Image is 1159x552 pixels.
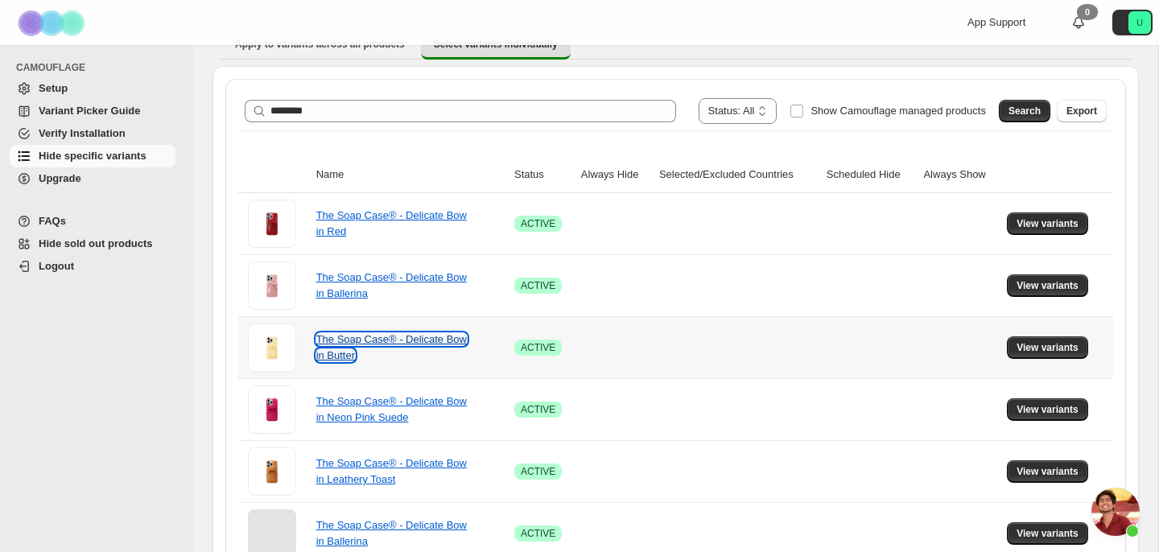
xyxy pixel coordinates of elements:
[521,279,555,292] span: ACTIVE
[1091,488,1140,536] a: Open chat
[316,395,467,423] a: The Soap Case® - Delicate Bow in Neon Pink Suede
[316,271,467,299] a: The Soap Case® - Delicate Bow in Ballerina
[999,100,1050,122] button: Search
[39,172,81,184] span: Upgrade
[1007,274,1088,297] button: View variants
[1008,105,1041,117] span: Search
[521,341,555,354] span: ACTIVE
[10,233,175,255] a: Hide sold out products
[1017,465,1079,478] span: View variants
[39,237,153,249] span: Hide sold out products
[1077,4,1098,20] div: 0
[39,150,146,162] span: Hide specific variants
[39,127,126,139] span: Verify Installation
[10,100,175,122] a: Variant Picker Guide
[509,157,576,193] th: Status
[1066,105,1097,117] span: Export
[918,157,1002,193] th: Always Show
[1128,11,1151,34] span: Avatar with initials U
[1007,522,1088,545] button: View variants
[421,31,571,60] button: Select variants individually
[810,105,986,117] span: Show Camouflage managed products
[10,145,175,167] a: Hide specific variants
[1017,217,1079,230] span: View variants
[10,77,175,100] a: Setup
[13,1,93,45] img: Camouflage
[1112,10,1153,35] button: Avatar with initials U
[39,105,140,117] span: Variant Picker Guide
[521,465,555,478] span: ACTIVE
[39,82,68,94] span: Setup
[1007,460,1088,483] button: View variants
[10,210,175,233] a: FAQs
[1007,212,1088,235] button: View variants
[1017,403,1079,416] span: View variants
[1070,14,1087,31] a: 0
[1007,398,1088,421] button: View variants
[521,403,555,416] span: ACTIVE
[316,457,467,485] a: The Soap Case® - Delicate Bow in Leathery Toast
[10,255,175,278] a: Logout
[521,527,555,540] span: ACTIVE
[316,209,467,237] a: The Soap Case® - Delicate Bow in Red
[654,157,822,193] th: Selected/Excluded Countries
[521,217,555,230] span: ACTIVE
[822,157,919,193] th: Scheduled Hide
[39,260,74,272] span: Logout
[311,157,509,193] th: Name
[39,215,66,227] span: FAQs
[16,61,182,74] span: CAMOUFLAGE
[1017,279,1079,292] span: View variants
[576,157,654,193] th: Always Hide
[1007,336,1088,359] button: View variants
[316,333,467,361] a: The Soap Case® - Delicate Bow in Butter
[10,167,175,190] a: Upgrade
[1136,18,1143,27] text: U
[10,122,175,145] a: Verify Installation
[1057,100,1107,122] button: Export
[316,519,467,547] a: The Soap Case® - Delicate Bow in Ballerina
[1017,341,1079,354] span: View variants
[1017,527,1079,540] span: View variants
[967,16,1025,28] span: App Support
